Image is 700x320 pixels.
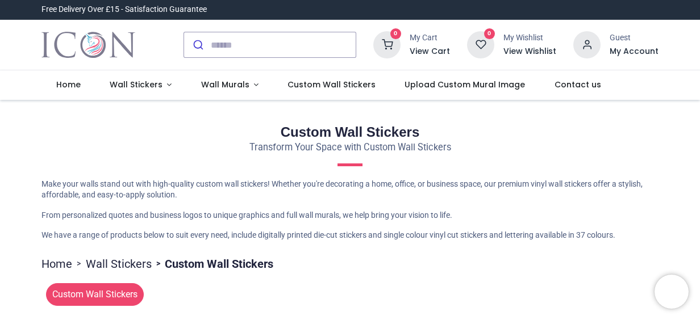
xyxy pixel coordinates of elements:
span: Upload Custom Mural Image [405,79,525,90]
p: Transform Your Space with Custom Wall Stickers [41,141,659,154]
span: Wall Murals [201,79,249,90]
h2: Custom Wall Stickers [41,123,659,142]
sup: 0 [484,28,495,39]
p: Make your walls stand out with high-quality custom wall stickers! Whether you're decorating a hom... [41,179,659,201]
a: View Cart [410,46,450,57]
li: Custom Wall Stickers [152,256,273,272]
sup: 0 [390,28,401,39]
span: Contact us [555,79,601,90]
div: Free Delivery Over £15 - Satisfaction Guarantee [41,4,207,15]
a: Home [41,256,72,272]
iframe: Brevo live chat [655,275,689,309]
a: 0 [373,40,401,49]
div: Guest [610,32,659,44]
span: > [72,258,86,270]
a: Wall Murals [186,70,273,100]
a: Wall Stickers [86,256,152,272]
img: Icon Wall Stickers [41,29,135,61]
span: > [152,258,165,270]
p: From personalized quotes and business logos to unique graphics and full wall murals, we help brin... [41,210,659,221]
a: Wall Stickers [95,70,186,100]
button: Custom Wall Stickers [41,283,144,306]
a: 0 [467,40,494,49]
span: Wall Stickers [110,79,163,90]
span: Custom Wall Stickers [46,283,144,306]
iframe: Customer reviews powered by Trustpilot [420,4,659,15]
a: View Wishlist [503,46,556,57]
span: Custom Wall Stickers [287,79,376,90]
div: My Cart [410,32,450,44]
a: Logo of Icon Wall Stickers [41,29,135,61]
div: My Wishlist [503,32,556,44]
p: We have a range of products below to suit every need, include digitally printed die-cut stickers ... [41,230,659,241]
button: Submit [184,32,211,57]
a: My Account [610,46,659,57]
span: Home [56,79,81,90]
